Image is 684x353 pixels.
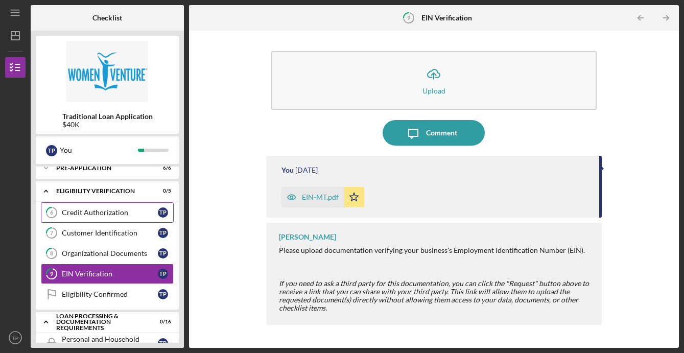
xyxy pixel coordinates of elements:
div: T P [158,269,168,279]
div: T P [158,207,168,218]
div: Customer Identification [62,229,158,237]
div: You [281,166,294,174]
div: Upload [422,87,445,95]
button: EIN-MT.pdf [281,187,364,207]
div: 0 / 16 [153,319,171,325]
div: T P [158,289,168,299]
div: Credit Authorization [62,208,158,217]
div: T P [46,145,57,156]
a: Eligibility ConfirmedTP [41,284,174,304]
tspan: 6 [50,209,54,216]
a: 9EIN VerificationTP [41,264,174,284]
button: Upload [271,51,597,110]
a: 7Customer IdentificationTP [41,223,174,243]
b: Checklist [92,14,122,22]
div: Comment [426,120,457,146]
div: Please upload documentation verifying your business's Employment Identification Number (EIN). [279,246,592,254]
div: T P [158,338,168,348]
b: Traditional Loan Application [62,112,153,121]
tspan: 8 [50,250,53,257]
div: Pre-Application [56,165,146,171]
time: 2025-09-08 14:32 [295,166,318,174]
tspan: 7 [50,230,54,237]
div: EIN-MT.pdf [302,193,339,201]
div: Eligibility Verification [56,188,146,194]
div: Loan Processing & Documentation Requirements [56,313,146,331]
tspan: 9 [407,14,411,21]
button: Comment [383,120,485,146]
a: 8Organizational DocumentsTP [41,243,174,264]
div: Personal and Household Expenses [62,335,158,351]
div: Eligibility Confirmed [62,290,158,298]
div: 0 / 5 [153,188,171,194]
b: EIN Verification [421,14,472,22]
div: You [60,142,138,159]
div: Organizational Documents [62,249,158,257]
span: If you need to ask a third party for this documentation, you can click the "Request" button above... [279,279,589,312]
div: T P [158,248,168,258]
div: 6 / 6 [153,165,171,171]
div: T P [158,228,168,238]
div: EIN Verification [62,270,158,278]
text: TP [12,335,18,341]
img: Product logo [36,41,179,102]
a: 6Credit AuthorizationTP [41,202,174,223]
button: TP [5,327,26,348]
div: $40K [62,121,153,129]
tspan: 9 [50,271,54,277]
div: [PERSON_NAME] [279,233,336,241]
